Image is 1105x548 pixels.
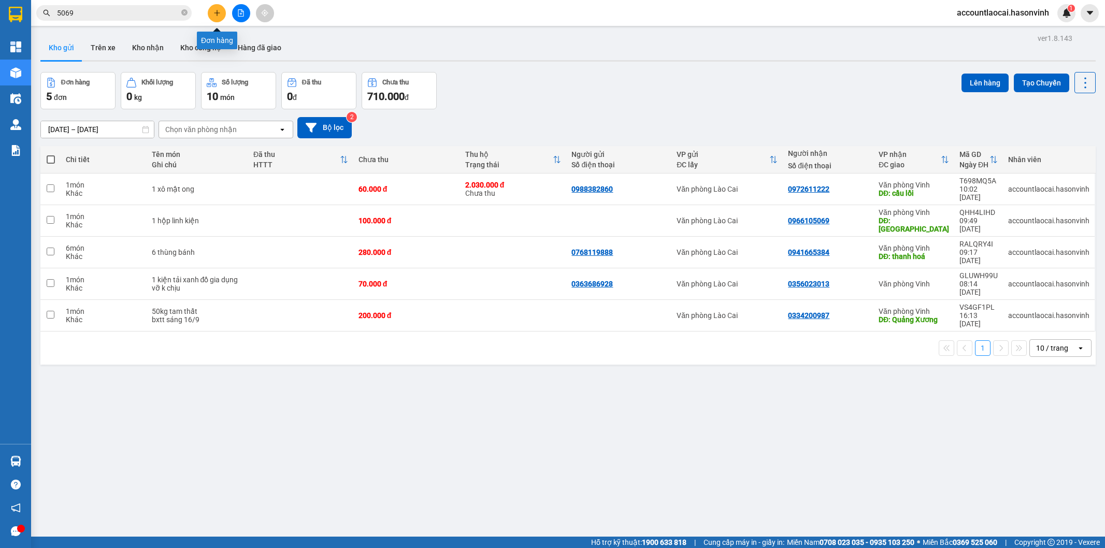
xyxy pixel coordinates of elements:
[181,9,188,16] span: close-circle
[256,4,274,22] button: aim
[124,35,172,60] button: Kho nhận
[10,145,21,156] img: solution-icon
[66,252,141,261] div: Khác
[10,67,21,78] img: warehouse-icon
[358,280,455,288] div: 70.000 đ
[213,9,221,17] span: plus
[40,72,116,109] button: Đơn hàng5đơn
[46,90,52,103] span: 5
[66,155,141,164] div: Chi tiết
[788,162,868,170] div: Số điện thoại
[953,538,997,546] strong: 0369 525 060
[43,9,50,17] span: search
[879,252,949,261] div: DĐ: thanh hoá
[237,9,245,17] span: file-add
[571,248,613,256] div: 0768119888
[10,93,21,104] img: warehouse-icon
[694,537,696,548] span: |
[11,526,21,536] span: message
[302,79,321,86] div: Đã thu
[61,79,90,86] div: Đơn hàng
[66,315,141,324] div: Khác
[358,311,455,320] div: 200.000 đ
[959,150,989,158] div: Mã GD
[367,90,405,103] span: 710.000
[10,119,21,130] img: warehouse-icon
[66,276,141,284] div: 1 món
[10,41,21,52] img: dashboard-icon
[820,538,914,546] strong: 0708 023 035 - 0935 103 250
[788,311,829,320] div: 0334200987
[152,217,243,225] div: 1 hộp linh kiện
[959,208,998,217] div: QHH4LIHD
[152,284,243,292] div: vỡ k chịu
[1081,4,1099,22] button: caret-down
[358,217,455,225] div: 100.000 đ
[382,79,409,86] div: Chưa thu
[460,146,567,174] th: Toggle SortBy
[405,93,409,102] span: đ
[134,93,142,102] span: kg
[152,276,243,284] div: 1 kiện tải xanh đồ gia dụng
[1085,8,1095,18] span: caret-down
[788,185,829,193] div: 0972611222
[879,208,949,217] div: Văn phòng Vinh
[873,146,954,174] th: Toggle SortBy
[959,303,998,311] div: VS4GF1PL
[1077,344,1085,352] svg: open
[66,212,141,221] div: 1 món
[465,181,562,189] div: 2.030.000 đ
[465,181,562,197] div: Chưa thu
[879,189,949,197] div: DĐ: cầu lồi
[959,217,998,233] div: 09:49 [DATE]
[358,248,455,256] div: 280.000 đ
[788,280,829,288] div: 0356023013
[959,311,998,328] div: 16:13 [DATE]
[959,185,998,201] div: 10:02 [DATE]
[1008,248,1089,256] div: accountlaocai.hasonvinh
[959,248,998,265] div: 09:17 [DATE]
[1005,537,1007,548] span: |
[571,185,613,193] div: 0988382860
[358,185,455,193] div: 60.000 đ
[1047,539,1055,546] span: copyright
[229,35,290,60] button: Hàng đã giao
[1036,343,1068,353] div: 10 / trang
[297,117,352,138] button: Bộ lọc
[591,537,686,548] span: Hỗ trợ kỹ thuật:
[1008,311,1089,320] div: accountlaocai.hasonvinh
[152,248,243,256] div: 6 thùng bánh
[232,4,250,22] button: file-add
[66,244,141,252] div: 6 món
[181,8,188,18] span: close-circle
[1008,280,1089,288] div: accountlaocai.hasonvinh
[788,248,829,256] div: 0941665384
[959,240,998,248] div: RALQRY4I
[66,307,141,315] div: 1 món
[917,540,920,544] span: ⚪️
[677,217,778,225] div: Văn phòng Lào Cai
[677,280,778,288] div: Văn phòng Lào Cai
[207,90,218,103] span: 10
[1014,74,1069,92] button: Tạo Chuyến
[879,161,941,169] div: ĐC giao
[571,150,666,158] div: Người gửi
[40,35,82,60] button: Kho gửi
[141,79,173,86] div: Khối lượng
[879,307,949,315] div: Văn phòng Vinh
[362,72,437,109] button: Chưa thu710.000đ
[1008,217,1089,225] div: accountlaocai.hasonvinh
[165,124,237,135] div: Chọn văn phòng nhận
[152,185,243,193] div: 1 xô mật ong
[9,7,22,22] img: logo-vxr
[152,161,243,169] div: Ghi chú
[954,146,1003,174] th: Toggle SortBy
[671,146,783,174] th: Toggle SortBy
[879,150,941,158] div: VP nhận
[465,161,553,169] div: Trạng thái
[879,244,949,252] div: Văn phòng Vinh
[66,181,141,189] div: 1 món
[54,93,67,102] span: đơn
[1068,5,1075,12] sup: 1
[261,9,268,17] span: aim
